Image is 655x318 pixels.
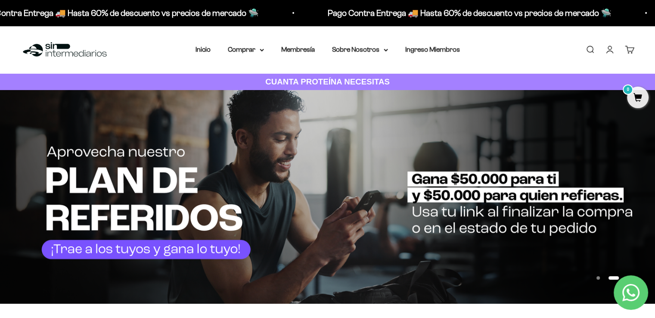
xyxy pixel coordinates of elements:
a: Membresía [281,46,315,53]
summary: Comprar [228,44,264,55]
a: Inicio [196,46,211,53]
summary: Sobre Nosotros [332,44,388,55]
strong: CUANTA PROTEÍNA NECESITAS [265,77,390,86]
mark: 0 [623,84,633,95]
p: Pago Contra Entrega 🚚 Hasta 60% de descuento vs precios de mercado 🛸 [327,6,611,20]
a: Ingreso Miembros [405,46,460,53]
a: 0 [627,94,649,103]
